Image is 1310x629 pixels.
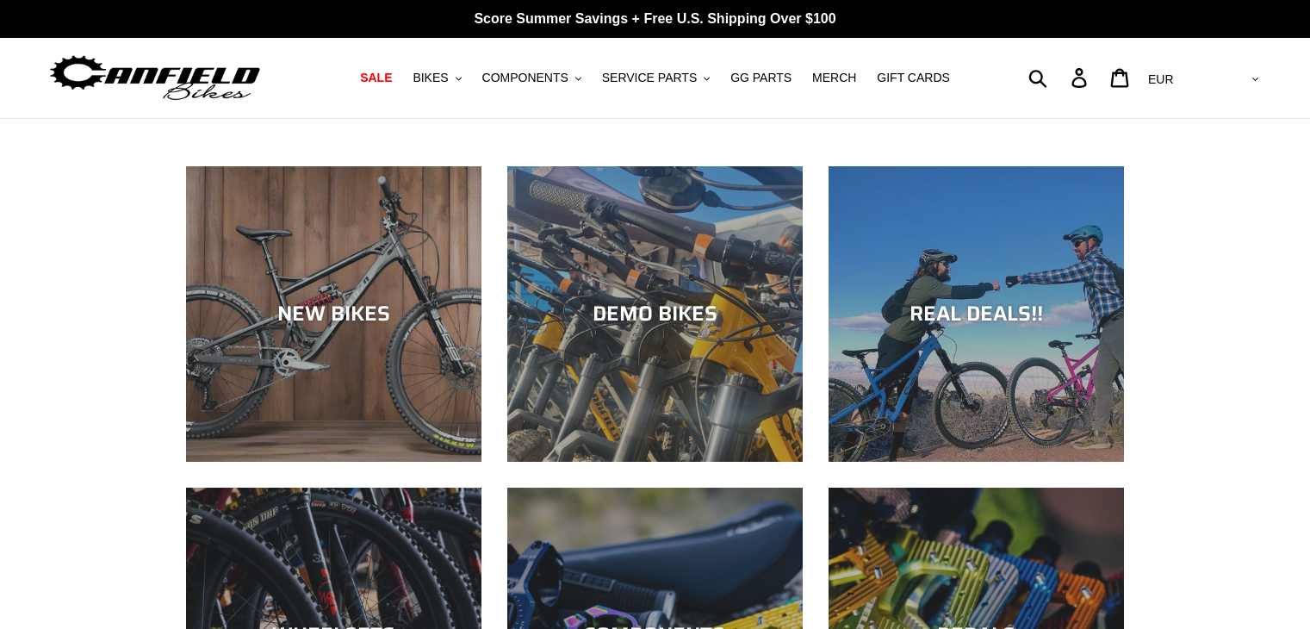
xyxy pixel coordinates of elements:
a: NEW BIKES [186,166,481,462]
span: BIKES [413,71,448,85]
a: GIFT CARDS [868,66,959,90]
a: DEMO BIKES [507,166,803,462]
img: Canfield Bikes [47,51,263,105]
button: BIKES [404,66,469,90]
div: REAL DEALS!! [829,302,1124,327]
span: SERVICE PARTS [602,71,697,85]
a: REAL DEALS!! [829,166,1124,462]
button: SERVICE PARTS [593,66,718,90]
div: DEMO BIKES [507,302,803,327]
button: COMPONENTS [474,66,590,90]
span: MERCH [812,71,856,85]
span: SALE [360,71,392,85]
span: COMPONENTS [482,71,568,85]
input: Search [1038,59,1082,97]
span: GIFT CARDS [877,71,950,85]
span: GG PARTS [730,71,792,85]
a: MERCH [804,66,865,90]
a: SALE [351,66,400,90]
a: GG PARTS [722,66,800,90]
div: NEW BIKES [186,302,481,327]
